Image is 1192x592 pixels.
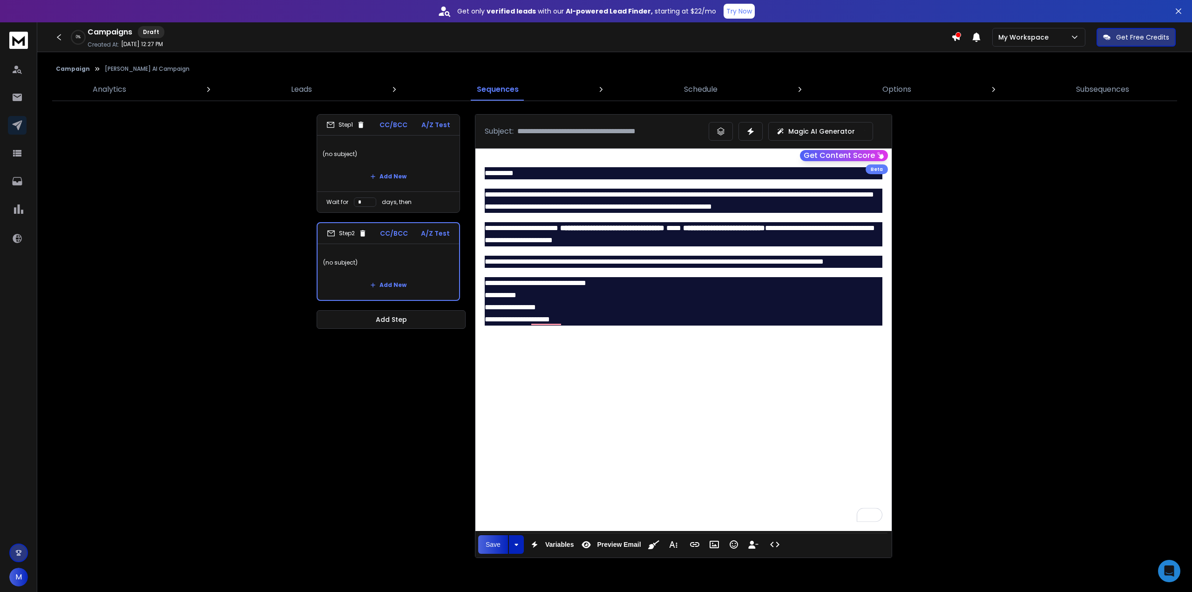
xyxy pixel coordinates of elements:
div: Step 2 [327,229,367,238]
button: Add Step [317,310,466,329]
button: Try Now [724,4,755,19]
p: Wait for [326,198,348,206]
a: Schedule [678,78,723,101]
button: Save [478,535,508,554]
p: My Workspace [998,33,1052,42]
button: Emoticons [725,535,743,554]
strong: AI-powered Lead Finder, [566,7,653,16]
p: Magic AI Generator [788,127,855,136]
p: Try Now [726,7,752,16]
li: Step2CC/BCCA/Z Test(no subject)Add New [317,222,460,301]
button: Get Free Credits [1097,28,1176,47]
a: Leads [285,78,318,101]
span: Variables [543,541,576,549]
div: Step 1 [326,121,365,129]
a: Sequences [471,78,524,101]
button: M [9,568,28,586]
p: A/Z Test [421,120,450,129]
div: Open Intercom Messenger [1158,560,1180,582]
p: days, then [382,198,412,206]
span: Preview Email [595,541,643,549]
p: Analytics [93,84,126,95]
p: (no subject) [323,250,454,276]
li: Step1CC/BCCA/Z Test(no subject)Add NewWait fordays, then [317,114,460,213]
div: Draft [138,26,164,38]
strong: verified leads [487,7,536,16]
button: Insert Link (Ctrl+K) [686,535,704,554]
button: Get Content Score [800,150,888,161]
p: A/Z Test [421,229,450,238]
button: Magic AI Generator [768,122,873,141]
button: Add New [363,276,414,294]
p: CC/BCC [380,229,408,238]
p: Sequences [477,84,519,95]
p: Leads [291,84,312,95]
a: Subsequences [1070,78,1135,101]
button: Code View [766,535,784,554]
button: Clean HTML [645,535,663,554]
p: Created At: [88,41,119,48]
div: To enrich screen reader interactions, please activate Accessibility in Grammarly extension settings [475,149,892,531]
p: Schedule [684,84,718,95]
p: Subject: [485,126,514,137]
h1: Campaigns [88,27,132,38]
p: Subsequences [1076,84,1129,95]
button: Insert Image (Ctrl+P) [705,535,723,554]
button: Add New [363,167,414,186]
button: Preview Email [577,535,643,554]
button: Variables [526,535,576,554]
p: (no subject) [323,141,454,167]
p: CC/BCC [379,120,407,129]
button: Campaign [56,65,90,73]
p: 0 % [76,34,81,40]
p: [DATE] 12:27 PM [121,41,163,48]
a: Options [877,78,917,101]
p: Get only with our starting at $22/mo [457,7,716,16]
p: Get Free Credits [1116,33,1169,42]
p: [PERSON_NAME] AI Campaign [105,65,190,73]
button: Insert Unsubscribe Link [745,535,762,554]
a: Analytics [87,78,132,101]
div: Beta [866,164,888,174]
button: More Text [664,535,682,554]
p: Options [882,84,911,95]
img: logo [9,32,28,49]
